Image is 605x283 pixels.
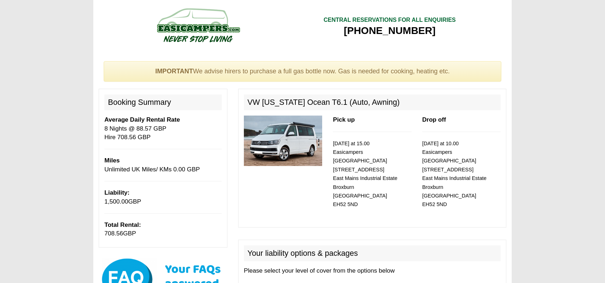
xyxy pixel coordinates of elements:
b: Liability: [104,189,129,196]
span: 708.56 [104,230,123,237]
p: GBP [104,221,222,238]
p: Unlimited UK Miles/ KMs 0.00 GBP [104,156,222,174]
b: Drop off [422,116,446,123]
h2: Booking Summary [104,94,222,110]
div: CENTRAL RESERVATIONS FOR ALL ENQUIRIES [324,16,456,24]
b: Average Daily Rental Rate [104,116,180,123]
b: Total Rental: [104,221,141,228]
strong: IMPORTANT [155,68,193,75]
div: [PHONE_NUMBER] [324,24,456,37]
div: We advise hirers to purchase a full gas bottle now. Gas is needed for cooking, heating etc. [104,61,501,82]
p: GBP [104,189,222,206]
span: 1,500.00 [104,198,128,205]
small: [DATE] at 15.00 Easicampers [GEOGRAPHIC_DATA] [STREET_ADDRESS] East Mains Industrial Estate Broxb... [333,141,397,208]
b: Pick up [333,116,355,123]
h2: Your liability options & packages [244,245,501,261]
small: [DATE] at 10.00 Easicampers [GEOGRAPHIC_DATA] [STREET_ADDRESS] East Mains Industrial Estate Broxb... [422,141,487,208]
h2: VW [US_STATE] Ocean T6.1 (Auto, Awning) [244,94,501,110]
img: 315.jpg [244,116,322,166]
p: Please select your level of cover from the options below [244,267,501,275]
b: Miles [104,157,120,164]
img: campers-checkout-logo.png [130,5,266,45]
p: 8 Nights @ 88.57 GBP Hire 708.56 GBP [104,116,222,142]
